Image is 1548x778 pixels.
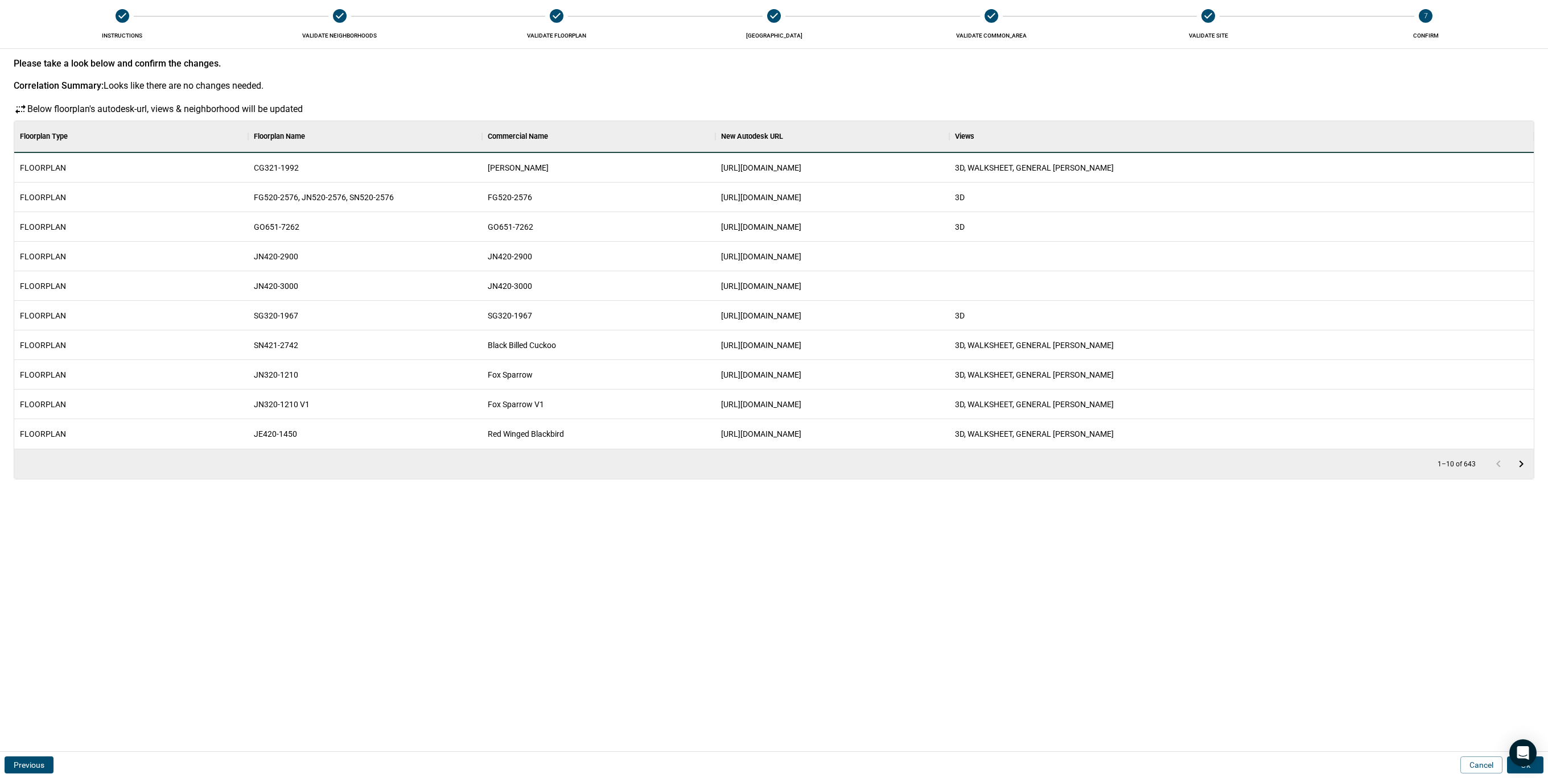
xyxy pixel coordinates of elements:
[1507,756,1543,773] button: Ok
[452,32,661,39] span: Validate FLOORPLAN
[488,162,549,173] span: [PERSON_NAME]
[20,340,66,351] span: FLOORPLAN
[955,340,1114,351] span: 3D, WALKSHEET, GENERAL [PERSON_NAME]
[20,121,68,152] div: Floorplan Type
[254,162,299,173] span: CG321-1992
[955,162,1114,173] span: 3D, WALKSHEET, GENERAL [PERSON_NAME]
[955,399,1114,410] span: 3D, WALKSHEET, GENERAL [PERSON_NAME]
[18,32,227,39] span: Instructions
[488,369,533,380] span: Fox Sparrow
[254,428,297,440] span: JE420-1450
[1321,32,1530,39] span: Confirm
[20,280,66,292] span: FLOORPLAN
[721,251,801,262] span: [URL][DOMAIN_NAME]
[254,280,298,292] span: JN420-3000
[482,121,716,152] div: Commercial Name
[104,80,264,91] span: Looks like there are no changes needed.
[14,80,104,91] div: Correlation Summary:
[254,310,298,321] span: SG320-1967
[254,221,299,233] span: GO651-7262
[488,251,532,262] span: JN420-2900
[20,310,66,321] span: FLOORPLAN
[715,121,949,152] div: New Autodesk URL
[14,58,1534,69] div: Please take a look below and confirm the changes.
[1509,739,1537,767] div: Open Intercom Messenger
[955,369,1114,380] span: 3D, WALKSHEET, GENERAL [PERSON_NAME]
[5,756,53,773] button: Previous
[236,32,444,39] span: Validate Neighborhoods
[254,340,298,351] span: SN421-2742
[488,399,544,410] span: Fox Sparrow V1
[254,369,298,380] span: JN320-1210
[955,310,965,321] span: 3D
[887,32,1096,39] span: Validate COMMON_AREA
[248,121,482,152] div: Floorplan Name
[955,221,965,233] span: 3D
[721,399,801,410] span: [URL][DOMAIN_NAME]
[949,121,1534,152] div: Views
[20,428,66,440] span: FLOORPLAN
[20,399,66,410] span: FLOORPLAN
[721,310,801,321] span: [URL][DOMAIN_NAME]
[488,121,548,152] div: Commercial Name
[27,102,303,116] p: Below floorplan's autodesk-url, views & neighborhood will be updated
[721,121,783,152] div: New Autodesk URL
[254,121,305,152] div: Floorplan Name
[955,121,974,152] div: Views
[670,32,878,39] span: [GEOGRAPHIC_DATA]
[1105,32,1313,39] span: Validate SITE
[488,340,556,351] span: Black Billed Cuckoo
[721,221,801,233] span: [URL][DOMAIN_NAME]
[20,369,66,380] span: FLOORPLAN
[254,399,310,410] span: JN320-1210 V1
[1438,461,1476,468] p: 1–10 of 643
[721,340,801,351] span: [URL][DOMAIN_NAME]
[488,428,564,440] span: Red Winged Blackbird
[488,280,532,292] span: JN420-3000
[721,428,801,440] span: [URL][DOMAIN_NAME]
[955,192,965,203] span: 3D
[721,280,801,292] span: [URL][DOMAIN_NAME]
[254,251,298,262] span: JN420-2900
[14,121,248,152] div: Floorplan Type
[1460,756,1502,773] button: Cancel
[488,310,532,321] span: SG320-1967
[1424,12,1428,20] text: 7
[20,162,66,173] span: FLOORPLAN
[488,221,533,233] span: GO651-7262
[721,369,801,380] span: [URL][DOMAIN_NAME]
[955,428,1114,440] span: 3D, WALKSHEET, GENERAL [PERSON_NAME]
[721,192,801,203] span: [URL][DOMAIN_NAME]
[20,221,66,233] span: FLOORPLAN
[488,192,532,203] span: FG520-2576
[254,192,394,203] span: FG520-2576, JN520-2576, SN520-2576
[1510,453,1533,475] button: Go to next page
[20,192,66,203] span: FLOORPLAN
[20,251,66,262] span: FLOORPLAN
[721,162,801,173] span: [URL][DOMAIN_NAME]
